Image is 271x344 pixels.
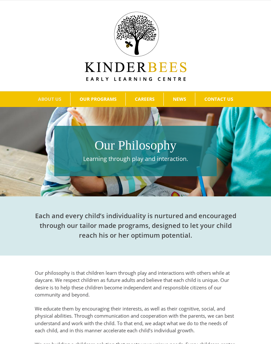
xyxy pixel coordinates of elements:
[164,93,195,106] a: NEWS
[35,211,236,240] h2: Each and every child’s individuality is nurtured and encouraged through our tailor made programs,...
[29,93,70,106] a: ABOUT US
[80,97,117,101] span: OUR PROGRAMS
[10,91,261,107] nav: Main Menu
[135,97,155,101] span: CAREERS
[85,12,187,81] img: Kinder Bees Logo
[195,93,242,106] a: CONTACT US
[204,97,233,101] span: CONTACT US
[58,136,213,154] h1: Our Philosophy
[38,97,61,101] span: ABOUT US
[58,154,213,163] p: Learning through play and interaction.
[35,269,236,298] p: Our philosophy is that children learn through play and interactions with others while at daycare....
[35,305,236,334] p: We educate them by encouraging their interests, as well as their cognitive, social, and physical ...
[173,97,186,101] span: NEWS
[71,93,125,106] a: OUR PROGRAMS
[126,93,163,106] a: CAREERS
